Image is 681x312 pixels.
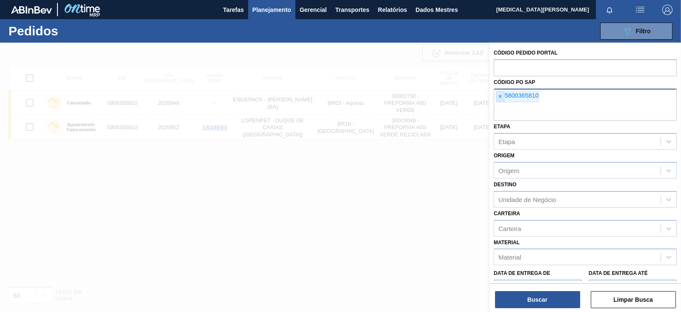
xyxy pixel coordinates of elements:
[223,6,244,13] font: Tarefas
[494,50,558,56] font: Código Pedido Portal
[498,225,521,232] font: Carteira
[494,240,520,246] font: Material
[498,93,502,100] font: ×
[504,92,538,99] font: 5800365810
[11,6,52,14] img: TNhmsLtSVTkK8tSr43FrP2fwEKptu5GPRR3wAAAABJRU5ErkJggg==
[498,196,556,203] font: Unidade de Negócio
[494,124,510,130] font: Etapa
[335,6,369,13] font: Transportes
[252,6,291,13] font: Planejamento
[498,254,521,261] font: Material
[662,5,672,15] img: Sair
[498,167,519,174] font: Origem
[589,280,677,297] input: dd/mm/aaaa
[494,280,582,297] input: dd/mm/aaaa
[494,211,520,217] font: Carteira
[378,6,407,13] font: Relatórios
[9,24,58,38] font: Pedidos
[636,28,651,35] font: Filtro
[415,6,458,13] font: Dados Mestres
[589,270,648,276] font: Data de Entrega até
[494,153,515,159] font: Origem
[494,79,535,85] font: Código PO SAP
[300,6,327,13] font: Gerencial
[494,270,550,276] font: Data de Entrega de
[600,23,672,40] button: Filtro
[635,5,645,15] img: ações do usuário
[596,4,623,16] button: Notificações
[498,138,515,145] font: Etapa
[496,6,589,13] font: [MEDICAL_DATA][PERSON_NAME]
[494,182,516,188] font: Destino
